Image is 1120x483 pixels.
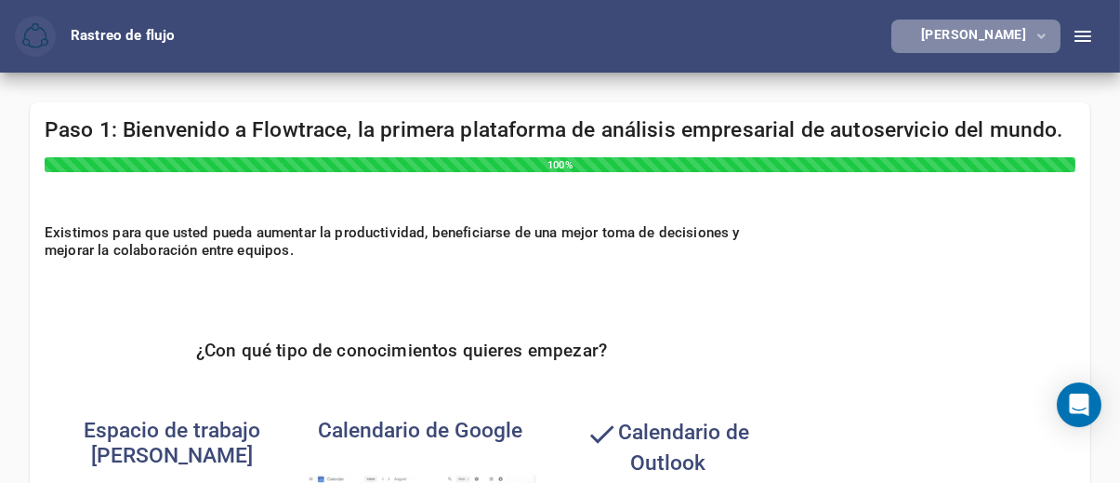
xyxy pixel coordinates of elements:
[22,23,48,49] img: Rastreo de flujo
[45,224,740,258] font: Existimos para que usted pueda aumentar la productividad, beneficiarse de una mejor toma de decis...
[45,117,1063,142] font: Paso 1: Bienvenido a Flowtrace, la primera plataforma de análisis empresarial de autoservicio del...
[1061,14,1105,59] button: Activar o desactivar la barra lateral
[618,420,749,475] font: Calendario de Outlook
[891,20,1061,54] button: [PERSON_NAME]
[15,16,56,57] button: Rastreo de flujo
[547,158,573,171] font: 100%
[196,340,607,361] font: ¿Con qué tipo de conocimientos quieres empezar?
[71,27,175,44] font: Rastreo de flujo
[84,418,260,468] font: Espacio de trabajo [PERSON_NAME]
[921,27,1026,42] font: [PERSON_NAME]
[1057,382,1101,427] div: Abrir Intercom Messenger
[318,418,522,443] font: Calendario de Google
